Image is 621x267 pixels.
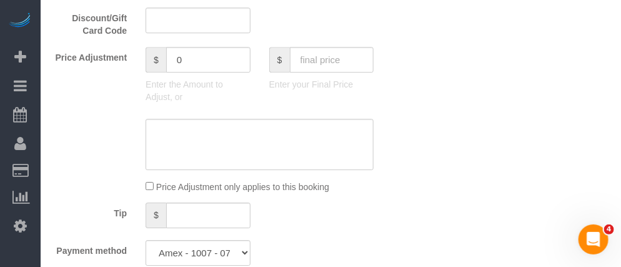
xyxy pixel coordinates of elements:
label: Tip [44,203,136,219]
span: $ [146,47,166,73]
img: Automaid Logo [7,13,32,30]
span: $ [146,203,166,228]
p: Enter the Amount to Adjust, or [146,78,251,103]
label: Payment method [44,240,136,257]
span: 4 [604,224,614,234]
label: Discount/Gift Card Code [44,8,136,37]
label: Price Adjustment [44,47,136,64]
iframe: Intercom live chat [579,224,609,254]
p: Enter your Final Price [269,78,374,91]
span: $ [269,47,290,73]
input: final price [290,47,374,73]
span: Price Adjustment only applies to this booking [156,182,329,192]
